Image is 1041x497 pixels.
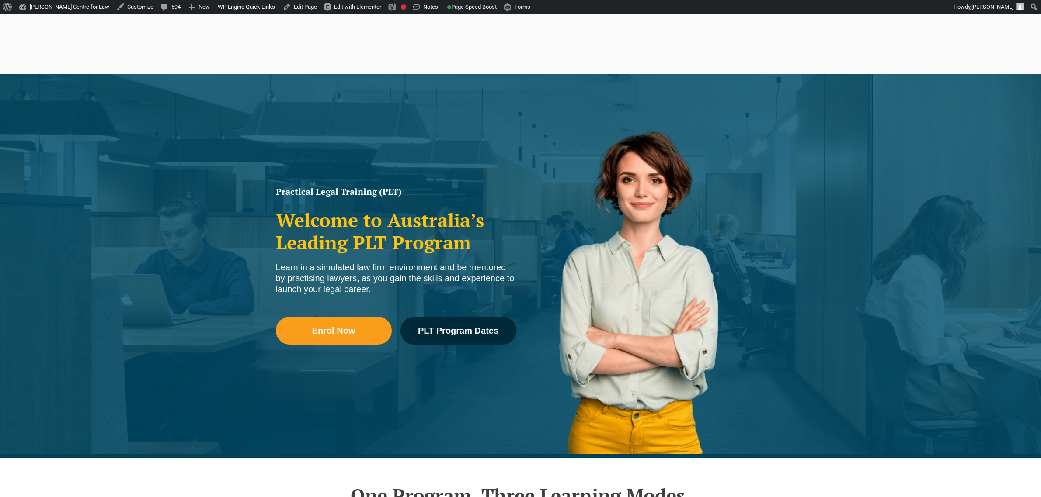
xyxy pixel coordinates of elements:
[400,317,516,345] a: PLT Program Dates
[276,317,392,345] a: Enrol Now
[418,326,498,335] span: PLT Program Dates
[971,3,1013,10] span: [PERSON_NAME]
[312,326,355,335] span: Enrol Now
[276,262,516,295] div: Learn in a simulated law firm environment and be mentored by practising lawyers, as you gain the ...
[334,3,381,10] span: Edit with Elementor
[276,209,516,253] h2: Welcome to Australia’s Leading PLT Program
[276,187,516,196] h1: Practical Legal Training (PLT)
[401,4,406,10] div: Focus keyphrase not set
